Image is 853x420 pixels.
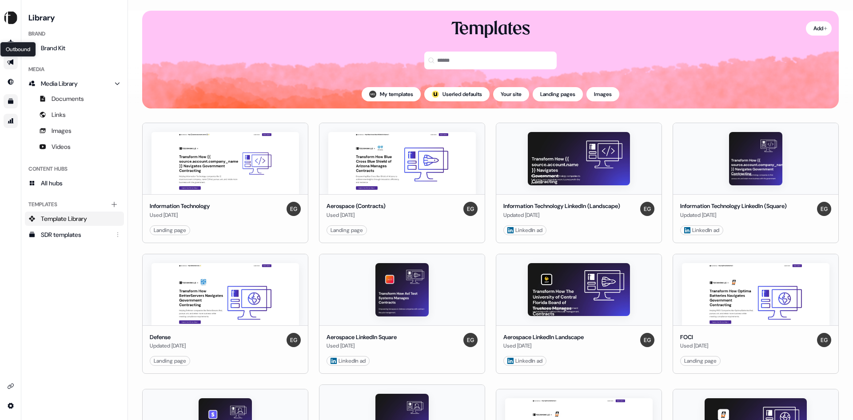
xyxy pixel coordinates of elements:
img: Erica [640,333,654,347]
h3: Library [25,11,124,23]
div: Brand [25,27,124,41]
a: Go to integrations [4,399,18,413]
img: Erica [640,202,654,216]
img: Erica [287,333,301,347]
span: Images [52,126,72,135]
span: Media Library [41,79,78,88]
button: Aerospace (Contracts)Aerospace (Contracts)Used [DATE]EricaLanding page [319,123,485,243]
img: Information Technology LinkedIn (Square) [729,132,782,185]
div: Information Technology [150,202,210,211]
div: Aerospace (Contracts) [327,202,386,211]
img: Erica [817,333,831,347]
a: All hubs [25,176,124,190]
div: Aerospace LinkedIn Square [327,333,397,342]
div: LinkedIn ad [507,226,542,235]
button: Images [586,87,619,101]
div: Landing page [154,356,186,365]
div: ; [432,91,439,98]
button: Landing pages [533,87,583,101]
span: Brand Kit [41,44,65,52]
div: Landing page [684,356,717,365]
img: Aerospace LinkedIn Landscape [528,263,630,316]
div: Used [DATE] [680,341,708,350]
img: Megan [369,91,376,98]
a: Go to prospects [4,36,18,50]
button: DefenseDefenseUpdated [DATE]EricaLanding page [142,254,308,374]
div: Media [25,62,124,76]
img: userled logo [432,91,439,98]
div: Used [DATE] [503,341,584,350]
img: Erica [287,202,301,216]
div: Used [DATE] [327,211,386,220]
div: Updated [DATE] [150,341,186,350]
div: Used [DATE] [150,211,210,220]
button: My templates [362,87,421,101]
button: Information TechnologyInformation TechnologyUsed [DATE]EricaLanding page [142,123,308,243]
span: Template Library [41,214,87,223]
a: Videos [25,140,124,154]
button: Information Technology LinkedIn (Square)Information Technology LinkedIn (Square)Updated [DATE]Eri... [673,123,839,243]
img: Information Technology LinkedIn (Landscape) [528,132,630,185]
div: Defense [150,333,186,342]
a: Brand Kit [25,41,124,55]
div: FOCI [680,333,708,342]
img: Aerospace LinkedIn Square [375,263,429,316]
button: Aerospace LinkedIn SquareAerospace LinkedIn SquareUsed [DATE]Erica LinkedIn ad [319,254,485,374]
span: Videos [52,142,71,151]
img: Erica [463,202,478,216]
img: Information Technology [151,132,299,194]
div: Landing page [154,226,186,235]
a: Go to outbound experience [4,55,18,69]
a: Go to Inbound [4,75,18,89]
a: Go to integrations [4,379,18,393]
div: Used [DATE] [327,341,397,350]
a: SDR templates [25,228,124,242]
button: Your site [493,87,529,101]
div: LinkedIn ad [684,226,719,235]
div: Templates [25,197,124,212]
button: FOCIFOCIUsed [DATE]EricaLanding page [673,254,839,374]
div: LinkedIn ad [331,356,366,365]
div: LinkedIn ad [507,356,542,365]
div: Templates [451,18,530,41]
div: Information Technology LinkedIn (Landscape) [503,202,620,211]
button: Add [806,21,832,36]
a: Template Library [25,212,124,226]
a: Images [25,124,124,138]
div: Updated [DATE] [680,211,787,220]
div: Aerospace LinkedIn Landscape [503,333,584,342]
div: Landing page [331,226,363,235]
img: FOCI [682,263,829,325]
a: Go to templates [4,94,18,108]
button: Aerospace LinkedIn LandscapeAerospace LinkedIn LandscapeUsed [DATE]Erica LinkedIn ad [496,254,662,374]
a: Go to attribution [4,114,18,128]
img: Erica [817,202,831,216]
button: Information Technology LinkedIn (Landscape)Information Technology LinkedIn (Landscape)Updated [DA... [496,123,662,243]
div: Content Hubs [25,162,124,176]
div: SDR templates [41,230,110,239]
a: Links [25,108,124,122]
span: All hubs [41,179,63,188]
span: Documents [52,94,84,103]
img: Defense [151,263,299,325]
a: Media Library [25,76,124,91]
span: Links [52,110,66,119]
div: Updated [DATE] [503,211,620,220]
a: Documents [25,92,124,106]
img: Aerospace (Contracts) [328,132,476,194]
div: Information Technology LinkedIn (Square) [680,202,787,211]
button: userled logo;Userled defaults [424,87,490,101]
img: Erica [463,333,478,347]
